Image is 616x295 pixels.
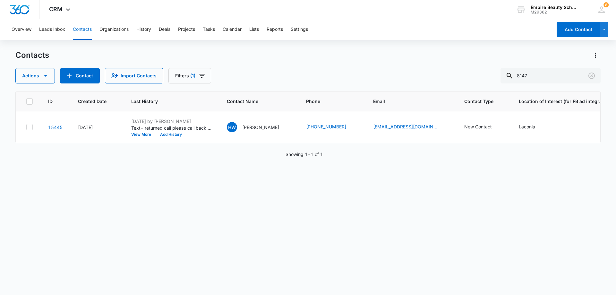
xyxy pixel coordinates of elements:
[15,68,55,83] button: Actions
[373,123,437,130] a: [EMAIL_ADDRESS][DOMAIN_NAME]
[531,5,577,10] div: account name
[203,19,215,40] button: Tasks
[131,118,211,125] p: [DATE] by [PERSON_NAME]
[227,98,281,105] span: Contact Name
[373,123,449,131] div: Email - haileywarren1988@gmail.com - Select to Edit Field
[603,2,609,7] div: notifications count
[190,74,195,78] span: (1)
[519,123,547,131] div: Location of Interest (for FB ad integration) - Laconia - Select to Edit Field
[531,10,577,14] div: account id
[136,19,151,40] button: History
[168,68,211,83] button: Filters
[60,68,100,83] button: Add Contact
[227,122,237,132] span: HW
[73,19,92,40] button: Contacts
[131,125,211,131] p: Text- returned call please call back at you earliest convenience
[557,22,600,37] button: Add Contact
[306,98,348,105] span: Phone
[306,123,346,130] a: [PHONE_NUMBER]
[178,19,195,40] button: Projects
[603,2,609,7] span: 8
[464,123,503,131] div: Contact Type - New Contact - Select to Edit Field
[131,133,156,136] button: View More
[105,68,163,83] button: Import Contacts
[291,19,308,40] button: Settings
[227,122,291,132] div: Contact Name - Hailey Warren - Select to Edit Field
[519,98,612,105] span: Location of Interest (for FB ad integration)
[78,98,107,105] span: Created Date
[501,68,601,83] input: Search Contacts
[586,71,597,81] button: Clear
[590,50,601,60] button: Actions
[267,19,283,40] button: Reports
[156,133,186,136] button: Add History
[78,124,116,131] div: [DATE]
[48,125,63,130] a: Navigate to contact details page for Hailey Warren
[99,19,129,40] button: Organizations
[131,98,202,105] span: Last History
[49,6,63,13] span: CRM
[15,50,49,60] h1: Contacts
[48,98,53,105] span: ID
[159,19,170,40] button: Deals
[223,19,242,40] button: Calendar
[249,19,259,40] button: Lists
[12,19,31,40] button: Overview
[39,19,65,40] button: Leads Inbox
[306,123,358,131] div: Phone - (603) 662-8147 - Select to Edit Field
[464,123,492,130] div: New Contact
[519,123,535,130] div: Laconia
[373,98,440,105] span: Email
[242,124,279,131] p: [PERSON_NAME]
[464,98,494,105] span: Contact Type
[286,151,323,158] p: Showing 1-1 of 1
